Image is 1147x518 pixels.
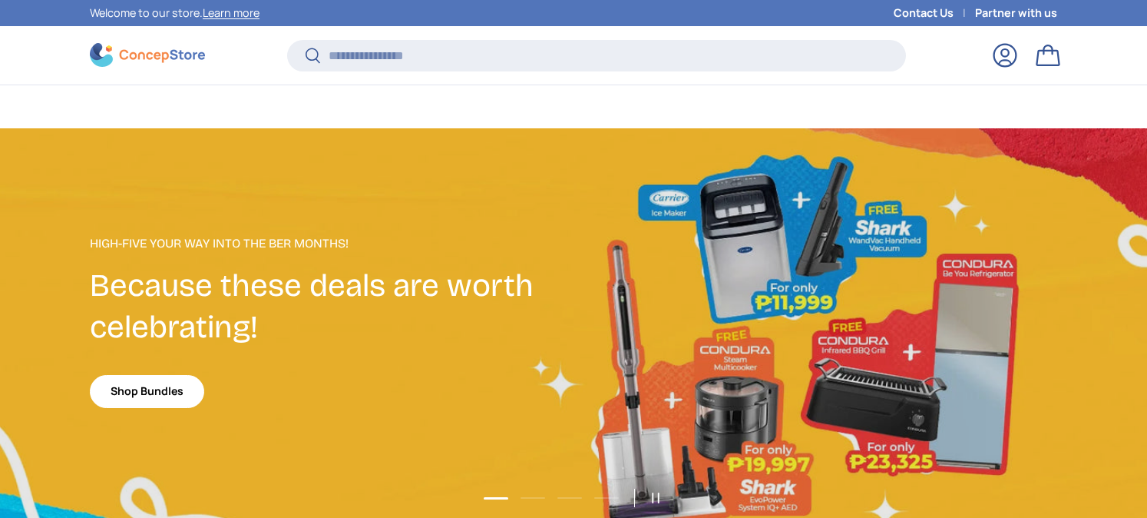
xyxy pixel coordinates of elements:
[90,234,573,253] p: High-Five Your Way Into the Ber Months!
[975,5,1057,22] a: Partner with us
[894,5,975,22] a: Contact Us
[90,43,205,67] img: ConcepStore
[203,5,259,20] a: Learn more
[90,265,573,347] h2: Because these deals are worth celebrating!
[90,375,204,408] a: Shop Bundles
[90,5,259,22] p: Welcome to our store.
